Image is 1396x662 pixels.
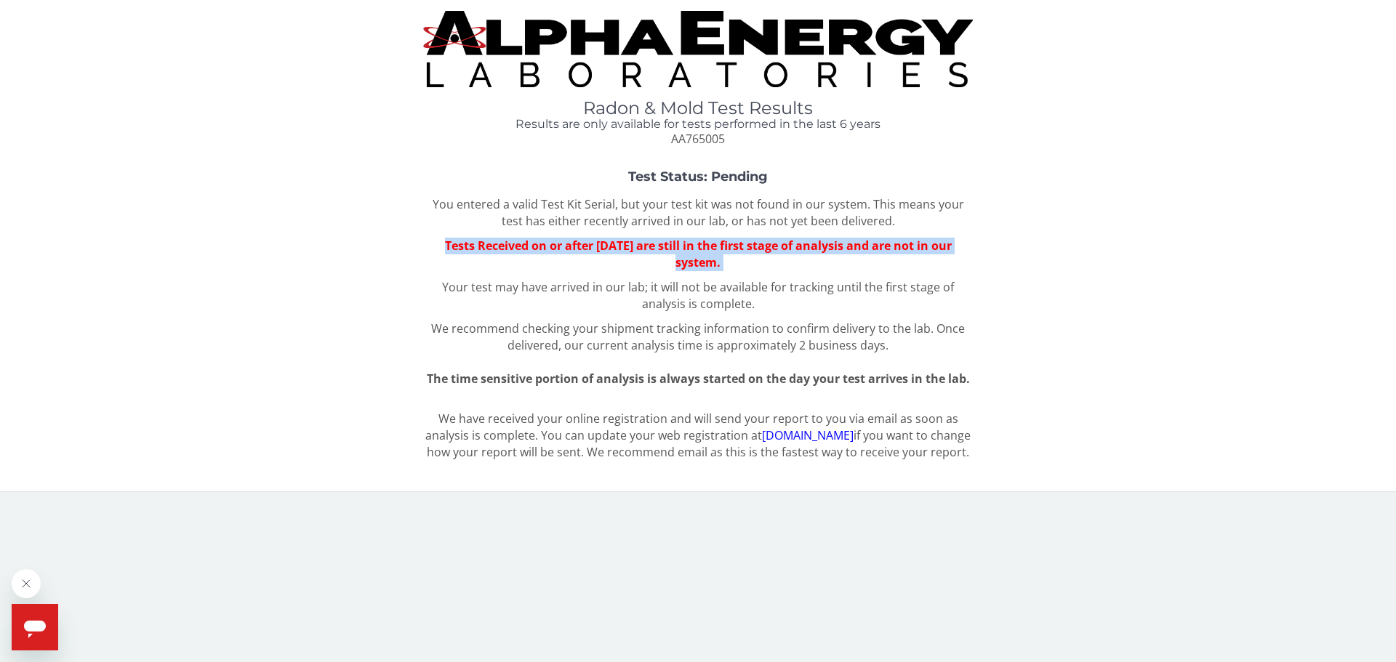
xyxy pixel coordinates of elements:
[628,169,768,185] strong: Test Status: Pending
[423,279,973,312] p: Your test may have arrived in our lab; it will not be available for tracking until the first stag...
[445,238,952,270] span: Tests Received on or after [DATE] are still in the first stage of analysis and are not in our sys...
[12,604,58,650] iframe: Button to launch messaging window
[431,320,934,336] span: We recommend checking your shipment tracking information to confirm delivery to the lab.
[423,118,973,131] h4: Results are only available for tests performed in the last 6 years
[12,569,41,598] iframe: Close message
[762,427,854,443] a: [DOMAIN_NAME]
[671,131,725,147] span: AA765005
[423,411,973,461] p: We have received your online registration and will send your report to you via email as soon as a...
[423,99,973,118] h1: Radon & Mold Test Results
[9,10,32,22] span: Help
[423,11,973,87] img: TightCrop.jpg
[423,196,973,230] p: You entered a valid Test Kit Serial, but your test kit was not found in our system. This means yo...
[427,371,970,387] span: The time sensitive portion of analysis is always started on the day your test arrives in the lab.
[508,320,965,353] span: Once delivered, our current analysis time is approximately 2 business days.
